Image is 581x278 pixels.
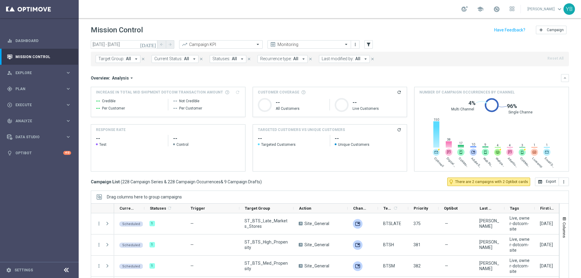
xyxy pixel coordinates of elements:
[191,206,205,211] span: Trigger
[65,134,71,140] i: keyboard_arrow_right
[563,3,575,15] div: YB
[258,127,345,132] h4: TARGETED CUSTOMERS VS UNIQUE CUSTOMERS
[482,149,489,156] div: Web Push Notifications
[96,221,102,226] button: more_vert
[413,242,421,247] span: 381
[7,103,71,107] div: play_circle_outline Execute keyboard_arrow_right
[531,149,538,156] div: Liveramp
[393,206,398,211] i: refresh
[363,56,368,62] i: arrow_drop_down
[494,28,525,32] input: Have Feedback?
[167,206,172,211] i: refresh
[96,55,140,63] button: Target Group: All arrow_drop_down
[543,149,550,156] div: Email Deliverability Prod
[510,237,530,253] span: Live, owner-dotcom-site
[91,234,114,256] div: Press SPACE to select this row.
[15,49,71,65] a: Mission Control
[190,242,194,247] span: —
[494,143,501,147] span: 4
[96,263,102,269] i: more_vert
[304,263,329,269] span: Site_General
[239,56,245,62] i: arrow_drop_down
[110,75,136,81] button: Analysis arrow_drop_down
[445,263,448,269] span: —
[122,243,140,247] span: Scheduled
[122,179,221,185] span: 228 Campaign Series & 228 Campaign Occurrences
[433,118,440,122] span: 150
[245,239,288,250] span: ST_BTS_High_Propensity
[370,57,375,61] i: close
[7,54,71,59] div: Mission Control
[540,221,553,226] div: 19 Sep 2025, Friday
[15,268,33,272] a: Settings
[299,264,303,268] span: A
[96,242,102,247] i: more_vert
[7,86,12,92] i: gps_fixed
[258,55,308,63] button: Recurrence type: All arrow_drop_down
[173,135,240,142] h2: --
[7,70,65,76] div: Explore
[562,222,567,238] span: Columns
[540,242,553,247] div: 19 Sep 2025, Friday
[479,239,499,250] div: John Bruzzese
[154,56,182,61] span: Current Status:
[199,57,203,61] i: close
[7,102,65,108] div: Execute
[383,206,392,211] span: Templates
[7,86,65,92] div: Plan
[304,242,329,247] span: Site_General
[539,28,543,32] i: add
[383,242,394,247] span: BTSH
[507,143,513,147] span: 4
[444,206,458,211] span: Optibot
[246,56,252,62] button: close
[7,70,12,76] i: person_search
[122,222,140,226] span: Scheduled
[168,42,172,47] i: arrow_forward
[96,135,163,142] h2: --
[15,135,65,139] span: Data Studio
[458,156,470,168] span: OptiMobile Push
[102,106,125,111] span: Per Customer
[7,118,12,124] i: track_changes
[102,99,116,103] span: Credible
[335,142,402,147] span: Unique Customers
[224,179,260,185] span: 9 Campaign Drafts
[506,149,514,156] div: Attentive SMS
[179,40,263,49] ng-select: Campaign KPI
[299,206,311,211] span: Action
[353,106,402,111] p: Live Customers
[531,143,538,147] span: 1
[63,151,71,155] div: +10
[276,106,325,111] p: All Customers
[91,75,110,81] h3: Overview:
[96,127,126,132] h4: Response Rate
[352,41,358,48] button: more_vert
[120,206,134,211] span: Current Status
[397,127,402,132] i: refresh
[107,195,182,199] span: Drag columns here to group campaigns
[182,41,188,47] i: trending_up
[335,135,402,142] h2: empty
[458,141,464,145] span: 17
[353,219,363,229] img: Adobe SFTP Prod
[129,75,134,81] i: arrow_drop_down
[397,90,402,95] i: refresh
[7,135,71,139] button: Data Studio keyboard_arrow_right
[96,97,100,105] span: --
[353,261,363,271] img: Adobe SFTP Prod
[91,179,262,185] h3: Campaign List
[149,263,155,269] div: 1
[166,40,174,49] button: arrow_forward
[531,156,543,168] span: Liveramp
[433,149,440,156] div: Optimail
[15,33,71,49] a: Dashboard
[383,221,401,226] span: BTSLATE
[519,156,531,168] span: OptiMobile In-App
[150,206,166,211] span: Statuses
[293,56,298,61] span: All
[470,142,477,146] span: 10
[96,90,223,95] span: Increase In Total Mid Shipment Dotcom Transaction Amount
[173,97,177,105] span: --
